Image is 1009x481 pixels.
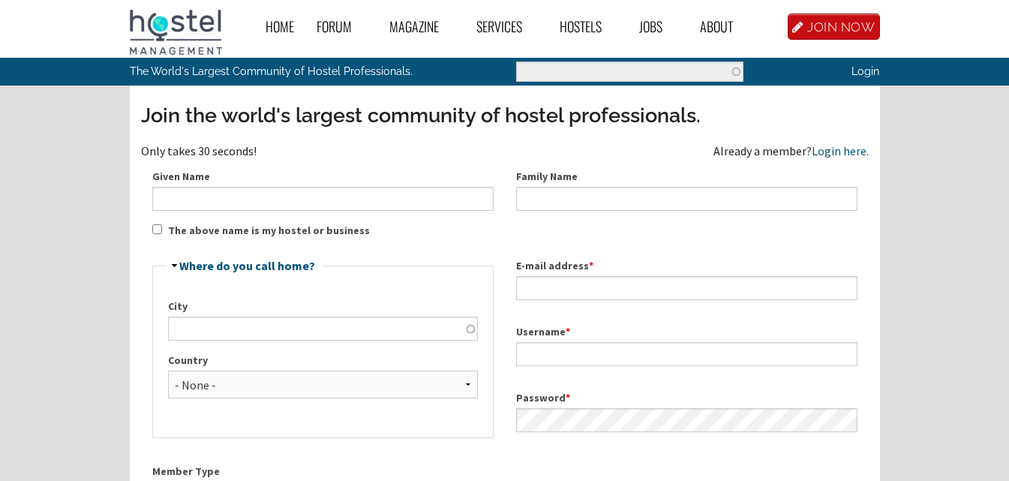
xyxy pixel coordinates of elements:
[713,145,869,157] div: Already a member?
[141,101,869,130] h3: Join the world's largest community of hostel professionals.
[168,353,478,368] label: Country
[152,464,857,479] label: Member Type
[516,324,857,340] label: Username
[566,325,570,338] span: This field is required.
[566,391,570,404] span: This field is required.
[812,143,869,158] a: Login here.
[152,169,494,185] label: Given Name
[516,62,743,82] input: Enter the terms you wish to search for.
[516,169,857,185] label: Family Name
[516,276,857,300] input: A valid e-mail address. All e-mails from the system will be sent to this address. The e-mail addr...
[689,10,759,44] a: About
[548,10,628,44] a: Hostels
[130,58,443,85] p: The World's Largest Community of Hostel Professionals.
[378,10,465,44] a: Magazine
[851,65,879,77] a: Login
[130,10,222,55] img: Hostel Management Home
[589,259,593,272] span: This field is required.
[168,223,370,239] label: The above name is my hostel or business
[516,390,857,406] label: Password
[628,10,689,44] a: Jobs
[788,14,880,40] a: JOIN NOW
[254,10,305,44] a: Home
[141,145,505,157] div: Only takes 30 seconds!
[168,299,478,314] label: City
[516,342,857,366] input: Spaces are allowed; punctuation is not allowed except for periods, hyphens, apostrophes, and unde...
[305,10,378,44] a: Forum
[465,10,548,44] a: Services
[516,258,857,274] label: E-mail address
[179,258,315,273] a: Where do you call home?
